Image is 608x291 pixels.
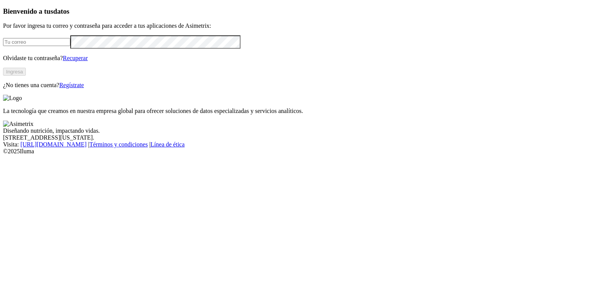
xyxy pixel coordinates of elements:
[3,38,70,46] input: Tu correo
[3,141,605,148] div: Visita : | |
[3,127,605,134] div: Diseñando nutrición, impactando vidas.
[3,148,605,155] div: © 2025 Iluma
[3,121,33,127] img: Asimetrix
[63,55,88,61] a: Recuperar
[3,134,605,141] div: [STREET_ADDRESS][US_STATE].
[3,82,605,89] p: ¿No tienes una cuenta?
[3,55,605,62] p: Olvidaste tu contraseña?
[3,95,22,102] img: Logo
[3,22,605,29] p: Por favor ingresa tu correo y contraseña para acceder a tus aplicaciones de Asimetrix:
[53,7,70,15] span: datos
[3,108,605,114] p: La tecnología que creamos en nuestra empresa global para ofrecer soluciones de datos especializad...
[21,141,87,148] a: [URL][DOMAIN_NAME]
[3,7,605,16] h3: Bienvenido a tus
[89,141,148,148] a: Términos y condiciones
[3,68,26,76] button: Ingresa
[59,82,84,88] a: Regístrate
[150,141,185,148] a: Línea de ética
